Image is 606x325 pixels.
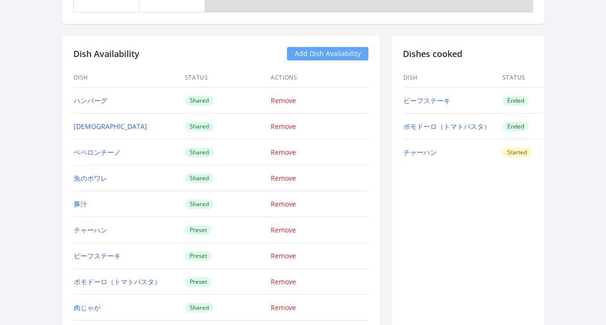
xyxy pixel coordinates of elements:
span: Ended [503,122,529,131]
a: ポモドーロ（トマトパスタ） [74,277,161,286]
span: Shared [185,96,214,105]
span: Shared [185,303,214,313]
a: ビーフステーキ [403,96,450,105]
a: 魚のポワレ [74,174,107,183]
a: Remove [271,96,296,105]
span: Preset [185,277,212,287]
span: Started [503,148,532,157]
span: Shared [185,174,214,183]
span: Shared [185,148,214,157]
a: ポモドーロ（トマトパスタ） [403,122,491,131]
a: ビーフステーキ [74,251,121,260]
th: Dish [403,68,502,88]
a: チャーハン [403,148,437,157]
span: Shared [185,199,214,209]
th: Status [184,68,270,88]
th: Status [502,68,543,88]
a: Remove [271,148,296,157]
a: Remove [271,122,296,131]
th: Actions [270,68,368,88]
a: Remove [271,225,296,234]
a: ハンバーグ [74,96,107,105]
a: ペペロンチーノ [74,148,121,157]
a: 豚汁 [74,199,87,209]
span: Preset [185,251,212,261]
th: Dish [73,68,184,88]
a: [DEMOGRAPHIC_DATA] [74,122,147,131]
a: チャーハン [74,225,107,234]
a: Remove [271,199,296,209]
span: Preset [185,225,212,235]
a: Remove [271,303,296,312]
h2: Dishes cooked [403,47,533,60]
a: Remove [271,277,296,286]
a: Remove [271,174,296,183]
a: Remove [271,251,296,260]
a: 肉じゃが [74,303,101,312]
span: Shared [185,122,214,131]
h2: Dish Availability [73,47,139,60]
a: Add Dish Availability [287,47,368,60]
span: Ended [503,96,529,105]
